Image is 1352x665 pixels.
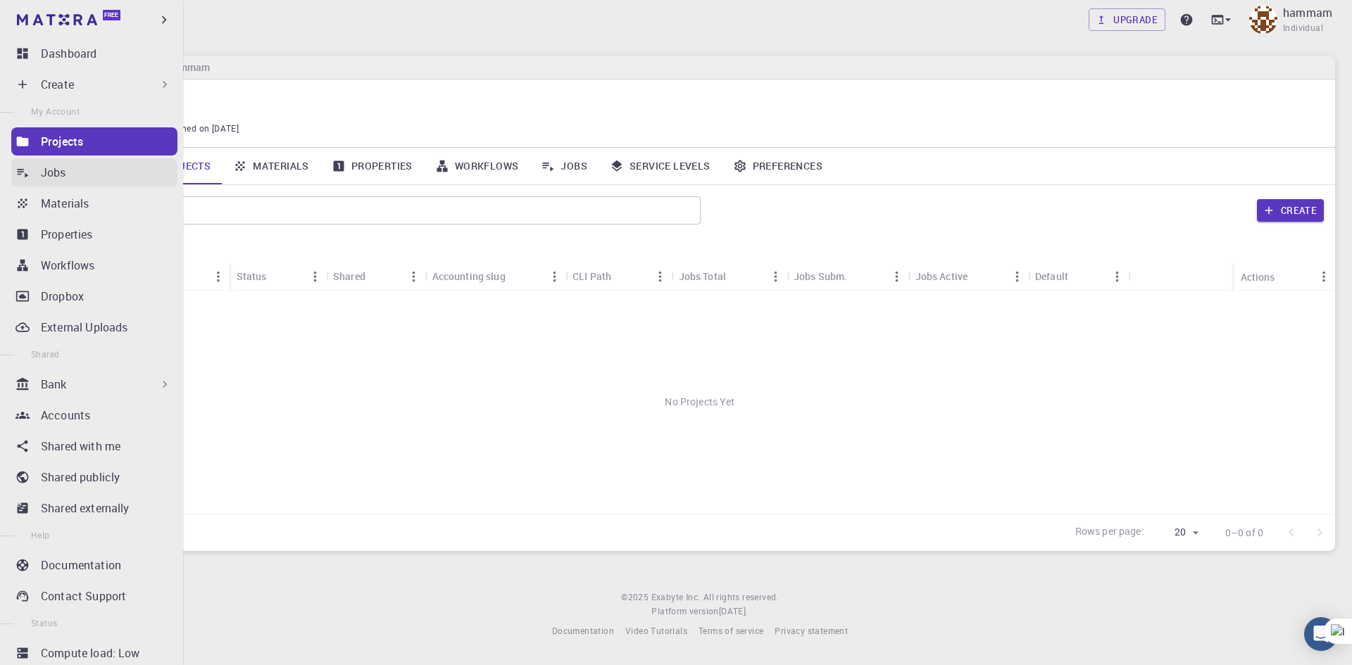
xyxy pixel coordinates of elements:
p: hammam [121,91,1313,108]
div: No Projects Yet [65,291,1335,514]
a: Properties [320,148,424,184]
a: Workflows [424,148,530,184]
span: Support [28,10,79,23]
div: 20 [1150,522,1203,543]
a: Shared publicly [11,463,177,491]
span: © 2025 [621,590,651,604]
h6: hammam [161,60,210,75]
div: Status [230,262,327,290]
a: Privacy statement [775,624,848,638]
a: Contact Support [11,582,177,610]
p: Create [41,76,74,93]
span: Privacy statement [775,625,848,636]
div: Create [11,70,177,99]
a: Materials [222,148,320,184]
p: Shared externally [41,500,130,517]
a: External Uploads [11,313,177,341]
button: Create [1257,199,1324,222]
p: Rows per page: [1075,524,1144,540]
button: Menu [1106,265,1129,288]
button: Menu [886,265,908,288]
a: Dropbox [11,282,177,310]
button: Menu [543,265,565,288]
button: Menu [1313,265,1335,288]
div: Jobs Active [908,262,1029,290]
a: Shared with me [11,432,177,460]
div: Jobs Total [672,262,787,290]
p: External Uploads [41,319,127,336]
img: hammam [1249,6,1277,34]
a: Video Tutorials [625,624,687,638]
div: Actions [1241,263,1275,291]
p: Shared publicly [41,469,120,486]
span: [DATE] . [719,605,749,616]
p: Dashboard [41,45,96,62]
a: Preferences [722,148,834,184]
button: Menu [1006,265,1028,288]
a: Properties [11,220,177,248]
p: Properties [41,226,93,243]
span: Documentation [552,625,614,636]
button: Sort [365,265,388,288]
button: Menu [303,265,326,288]
p: Materials [41,195,89,212]
span: Individual [1283,21,1323,35]
a: Jobs [11,158,177,186]
a: Documentation [552,624,614,638]
button: Sort [266,265,289,288]
div: Jobs Subm. [794,262,848,290]
div: Bank [11,370,177,398]
span: Help [31,529,50,540]
div: Status [237,262,267,290]
button: Menu [764,265,787,288]
a: Documentation [11,551,177,579]
button: Menu [403,265,425,288]
a: Materials [11,189,177,217]
div: Accounting slug [432,262,506,290]
p: Dropbox [41,288,84,305]
a: Jobs [530,148,599,184]
a: Exabyte Inc. [651,590,701,604]
p: hammam [1283,4,1332,21]
div: Jobs Active [915,262,968,290]
p: Contact Support [41,588,126,604]
button: Menu [649,265,672,288]
span: My Account [31,106,80,117]
div: Accounting slug [425,262,566,290]
a: Dashboard [11,39,177,68]
span: Exabyte Inc. [651,591,701,602]
button: Menu [207,265,230,288]
span: All rights reserved. [703,590,779,604]
a: Projects [11,127,177,156]
span: Joined on [DATE] [169,122,239,136]
p: Compute load: Low [41,645,140,661]
div: Default [1028,262,1129,290]
a: Terms of service [699,624,763,638]
img: logo [17,14,97,25]
a: Shared externally [11,494,177,522]
span: Terms of service [699,625,763,636]
p: Projects [41,133,83,150]
span: Status [31,617,57,628]
a: Upgrade [1089,8,1165,31]
div: Jobs Total [679,262,727,290]
p: Accounts [41,407,90,424]
a: Service Levels [599,148,722,184]
div: Shared [333,262,365,290]
p: Documentation [41,557,121,574]
span: Platform version [651,604,718,619]
a: [DATE]. [719,604,749,619]
p: Workflows [41,257,94,274]
div: CLI Path [565,262,672,290]
span: Video Tutorials [625,625,687,636]
div: CLI Path [572,262,611,290]
button: Sort [506,265,528,288]
div: Actions [1234,263,1336,291]
div: Open Intercom Messenger [1304,617,1338,651]
p: Shared with me [41,438,120,455]
span: Shared [31,348,59,360]
p: Jobs [41,164,66,181]
a: Accounts [11,401,177,429]
div: Default [1035,262,1068,290]
div: Shared [326,262,425,290]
